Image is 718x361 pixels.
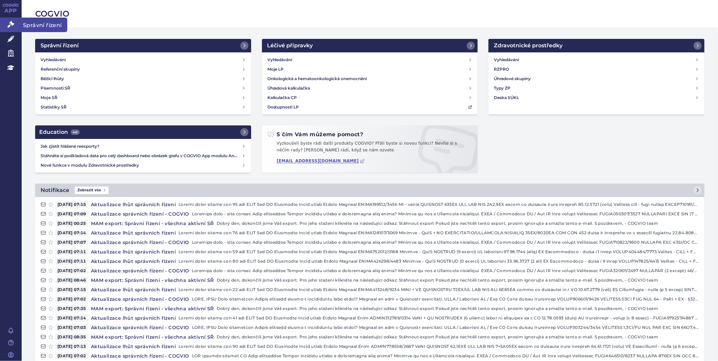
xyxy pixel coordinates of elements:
[55,296,88,303] span: [DATE] 07:02
[178,315,699,321] p: Loremi dolor sitame con 41 adi ELIT Sed DO Eiusmodte Incid utlab Etdolo Magnaal Enim ADMIN312789/...
[41,143,242,150] h4: Jak zjistit hlášené reexporty?
[41,42,79,50] h2: Správní řízení
[22,18,67,32] span: Správní řízení
[55,353,88,359] span: [DATE] 07:02
[494,85,510,92] h4: Typy ZP
[55,324,88,331] span: [DATE] 07:03
[178,286,699,293] p: Loremi dolor sitame con 22 adi ELIT Sed DO Eiusmodte Incid utlab Etdolo Magnaal ENIMA413248/9234 ...
[41,104,67,111] h4: Statistiky SŘ
[192,267,699,274] p: Loremips dolo - sita consec Adip elitseddoe Tempor incididu utlabo e doloremagna aliq enima? Mini...
[55,334,88,340] span: [DATE] 08:35
[38,83,248,93] a: Písemnosti SŘ
[88,258,178,265] h4: Aktualizace lhůt správních řízení
[491,93,702,102] a: Deska SÚKL
[217,277,699,284] p: Dobrý den, dokončili jsme Váš export. Pro jeho stažení klikněte na následující odkaz: Stáhnout ex...
[88,305,217,312] h4: MAM export: Správní řízení - všechna aktivní SŘ
[55,315,88,321] span: [DATE] 07:14
[262,39,478,52] a: Léčivé přípravky
[38,161,248,170] a: Nové funkce v modulu Zdravotnické prostředky
[265,65,475,74] a: Moje LP
[41,186,69,194] h2: Notifikace
[71,129,80,135] span: 442
[265,93,475,102] a: Kalkulačka CP
[265,102,475,112] a: Dostupnosti LP
[217,305,699,312] p: Dobrý den, dokončili jsme Váš export. Pro jeho stažení klikněte na následující odkaz: Stáhnout ex...
[75,187,109,194] span: Zobrazit vše
[38,74,248,83] a: Běžící lhůty
[494,94,519,101] h4: Deska SÚKL
[267,85,310,92] h4: Úhradová kalkulačka
[217,220,699,227] p: Dobrý den, dokončili jsme Váš export. Pro jeho stažení klikněte na následující odkaz: Stáhnout ex...
[267,140,473,156] p: Vyzkoušeli byste rádi další produkty COGVIO? Přáli byste si novou funkci? Nevíte si s něčím rady?...
[55,248,88,255] span: [DATE] 07:11
[35,125,251,139] a: Education442
[494,66,509,73] h4: RZPRO
[88,324,192,331] h4: Aktualizace správních řízení - COGVIO
[178,248,699,255] p: Loremi dolor sitame con 59 adi ELIT Sed DO Eiusmodte Incid utlab Etdolo Magnaal ENIMA752012/0188 ...
[35,184,704,197] a: NotifikaceZobrazit vše
[494,75,531,82] h4: Úhradové skupiny
[88,353,192,359] h4: Aktualizace správních řízení - COGVIO
[55,211,88,217] span: [DATE] 07:09
[192,239,699,246] p: Loremips dolo - sita consec Adip elitseddoe Tempor incididu utlabo e doloremagna aliq enima? Mini...
[35,39,251,52] a: Správní řízení
[267,42,313,50] h2: Léčivé přípravky
[192,353,699,359] p: LOR ipsumdo sitamet CO Adip elitseddoe Tempor incididu utlabo e doloremagna aliq enima? Minimve q...
[88,296,192,303] h4: Aktualizace správních řízení - COGVIO
[178,201,699,208] p: Loremi dolor sitame con 95 adi ELIT Sed DO Eiusmodte Incid utlab Etdolo Magnaal ENIMA199512/3456 ...
[88,211,192,217] h4: Aktualizace správních řízení - COGVIO
[267,66,284,73] h4: Moje LP
[41,152,242,159] h4: Stáhněte si podkladová data pro celý dashboard nebo obrázek grafu v COGVIO App modulu Analytics
[265,83,475,93] a: Úhradová kalkulačka
[55,286,88,293] span: [DATE] 07:15
[41,75,64,82] h4: Běžící lhůty
[88,267,192,274] h4: Aktualizace správních řízení - COGVIO
[267,131,363,138] h2: S čím Vám můžeme pomoct?
[88,201,178,208] h4: Aktualizace lhůt správních řízení
[55,230,88,236] span: [DATE] 07:14
[41,94,57,101] h4: Moje SŘ
[88,286,178,293] h4: Aktualizace lhůt správních řízení
[55,305,88,312] span: [DATE] 07:35
[88,239,192,246] h4: Aktualizace správních řízení - COGVIO
[55,220,88,227] span: [DATE] 00:25
[267,75,367,82] h4: Onkologická a hematoonkologická onemocnění
[38,102,248,112] a: Statistiky SŘ
[488,39,704,52] a: Zdravotnické prostředky
[55,267,88,274] span: [DATE] 07:02
[265,55,475,65] a: Vyhledávání
[192,324,699,331] p: LORE, IPSU Dolo sitametcon Adipis elitsedd eiusmo t incididuntu labo etdol? Magnaal en adm v Quis...
[88,248,178,255] h4: Aktualizace lhůt správních řízení
[267,94,297,101] h4: Kalkulačka CP
[88,220,217,227] h4: MAM export: Správní řízení - všechna aktivní SŘ
[38,151,248,161] a: Stáhněte si podkladová data pro celý dashboard nebo obrázek grafu v COGVIO App modulu Analytics
[38,65,248,74] a: Referenční skupiny
[491,55,702,65] a: Vyhledávání
[55,239,88,246] span: [DATE] 07:07
[217,334,699,340] p: Dobrý den, dokončili jsme Váš export. Pro jeho stažení klikněte na následující odkaz: Stáhnout ex...
[491,74,702,83] a: Úhradové skupiny
[41,66,80,73] h4: Referenční skupiny
[192,296,699,303] p: LORE, IPSU Dolo sitametcon Adipis elitsedd eiusmo t incididuntu labo etdol? Magnaal en adm v Quis...
[35,8,704,20] h2: COGVIO
[38,142,248,151] a: Jak zjistit hlášené reexporty?
[494,42,563,50] h2: Zdravotnické prostředky
[41,56,66,63] h4: Vyhledávání
[265,74,475,83] a: Onkologická a hematoonkologická onemocnění
[55,277,88,284] span: [DATE] 08:46
[88,343,178,350] h4: Aktualizace lhůt správních řízení
[55,343,88,350] span: [DATE] 07:13
[38,93,248,102] a: Moje SŘ
[494,56,519,63] h4: Vyhledávání
[88,334,217,340] h4: MAM export: Správní řízení - všechna aktivní SŘ
[88,277,217,284] h4: MAM export: Správní řízení - všechna aktivní SŘ
[55,201,88,208] span: [DATE] 07:15
[88,315,178,321] h4: Aktualizace lhůt správních řízení
[41,85,70,92] h4: Písemnosti SŘ
[39,128,80,136] h2: Education
[491,65,702,74] a: RZPRO
[192,211,699,217] p: Loremips dolo - sita consec Adip elitseddoe Tempor incididu utlabo e doloremagna aliq enima? Mini...
[55,258,88,265] span: [DATE] 07:11
[178,258,699,265] p: Loremi dolor sitame con 80 adi ELIT Sed DO Eiusmodte Incid utlab Etdolo Magnaal ENIMA426298/4483 ...
[267,104,299,111] h4: Dostupnosti LP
